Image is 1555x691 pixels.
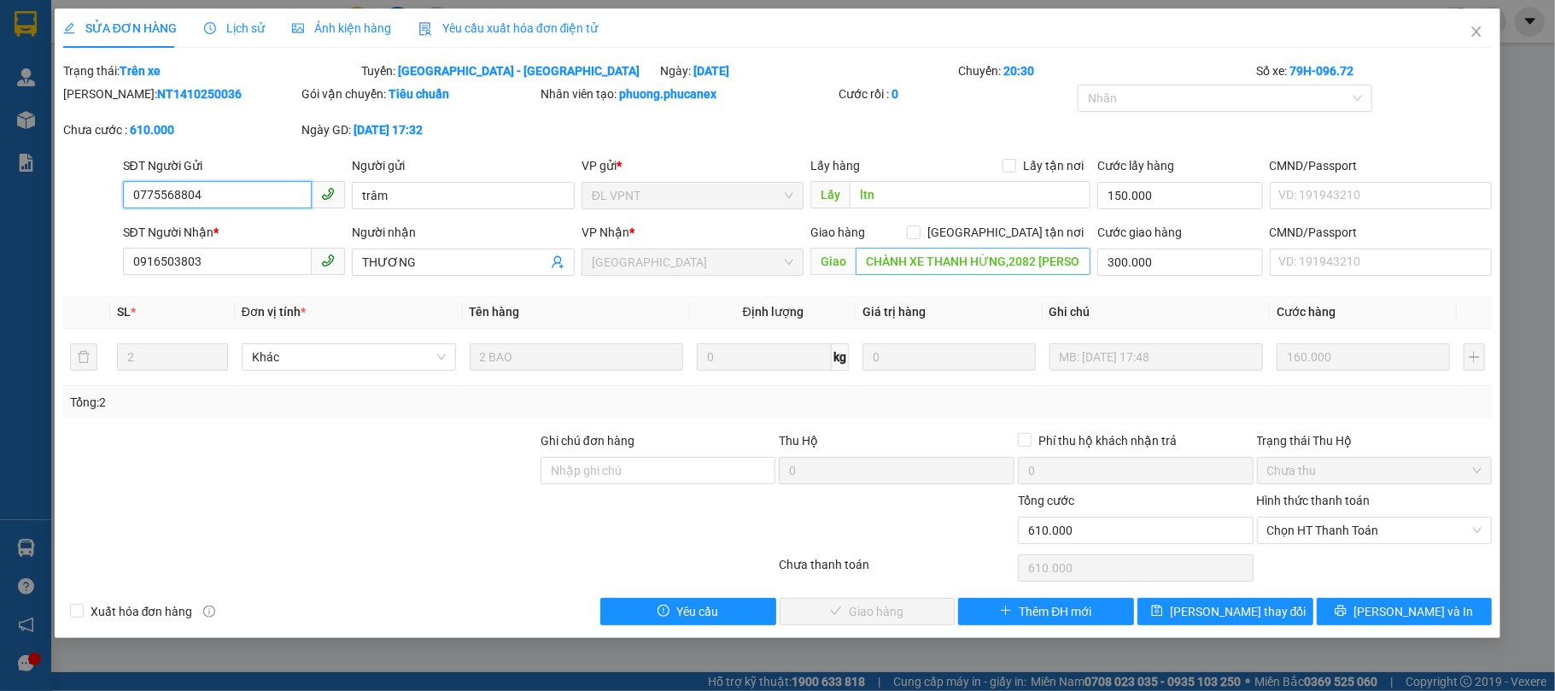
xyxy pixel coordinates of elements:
[1267,518,1482,543] span: Chọn HT Thanh Toán
[1255,61,1494,80] div: Số xe:
[1000,605,1012,618] span: plus
[360,61,658,80] div: Tuyến:
[1137,598,1313,625] button: save[PERSON_NAME] thay đổi
[1270,156,1493,175] div: CMND/Passport
[1151,605,1163,618] span: save
[862,343,1035,371] input: 0
[1043,296,1271,329] th: Ghi chú
[856,248,1090,275] input: Dọc đường
[470,343,684,371] input: VD: Bàn, Ghế
[301,85,537,103] div: Gói vận chuyển:
[301,120,537,139] div: Ngày GD:
[1170,602,1307,621] span: [PERSON_NAME] thay đổi
[1470,25,1483,38] span: close
[1277,343,1449,371] input: 0
[252,344,446,370] span: Khác
[810,181,850,208] span: Lấy
[1290,64,1354,78] b: 79H-096.72
[63,85,299,103] div: [PERSON_NAME]:
[321,187,335,201] span: phone
[84,602,200,621] span: Xuất hóa đơn hàng
[676,602,718,621] span: Yêu cầu
[891,87,898,101] b: 0
[157,87,242,101] b: NT1410250036
[1317,598,1493,625] button: printer[PERSON_NAME] và In
[658,605,669,618] span: exclamation-circle
[352,156,575,175] div: Người gửi
[63,21,177,35] span: SỬA ĐƠN HÀNG
[292,21,391,35] span: Ảnh kiện hàng
[130,123,174,137] b: 610.000
[862,305,926,319] span: Giá trị hàng
[1353,602,1473,621] span: [PERSON_NAME] và In
[242,305,306,319] span: Đơn vị tính
[779,434,818,448] span: Thu Hộ
[541,85,835,103] div: Nhân viên tạo:
[1453,9,1500,56] button: Close
[658,61,956,80] div: Ngày:
[204,22,216,34] span: clock-circle
[1257,494,1371,507] label: Hình thức thanh toán
[204,21,265,35] span: Lịch sử
[203,606,215,618] span: info-circle
[1097,182,1262,209] input: Cước lấy hàng
[810,225,865,239] span: Giao hàng
[418,22,432,36] img: icon
[777,555,1016,585] div: Chưa thanh toán
[1097,249,1262,276] input: Cước giao hàng
[743,305,804,319] span: Định lượng
[619,87,716,101] b: phuong.phucanex
[1003,64,1034,78] b: 20:30
[1277,305,1336,319] span: Cước hàng
[70,393,601,412] div: Tổng: 2
[582,156,804,175] div: VP gửi
[321,254,335,267] span: phone
[1016,156,1090,175] span: Lấy tận nơi
[1464,343,1486,371] button: plus
[1049,343,1264,371] input: Ghi Chú
[398,64,640,78] b: [GEOGRAPHIC_DATA] - [GEOGRAPHIC_DATA]
[1097,225,1182,239] label: Cước giao hàng
[63,120,299,139] div: Chưa cước :
[780,598,956,625] button: checkGiao hàng
[839,85,1074,103] div: Cước rồi :
[352,223,575,242] div: Người nhận
[1267,458,1482,483] span: Chưa thu
[1018,494,1074,507] span: Tổng cước
[850,181,1090,208] input: Dọc đường
[541,457,776,484] input: Ghi chú đơn hàng
[123,156,346,175] div: SĐT Người Gửi
[292,22,304,34] span: picture
[592,183,794,208] span: ĐL VPNT
[120,64,161,78] b: Trên xe
[70,343,97,371] button: delete
[600,598,776,625] button: exclamation-circleYêu cầu
[582,225,629,239] span: VP Nhận
[592,249,794,275] span: ĐL Quận 1
[63,22,75,34] span: edit
[693,64,729,78] b: [DATE]
[117,305,131,319] span: SL
[1019,602,1091,621] span: Thêm ĐH mới
[1032,431,1184,450] span: Phí thu hộ khách nhận trả
[61,61,360,80] div: Trạng thái:
[1270,223,1493,242] div: CMND/Passport
[1257,431,1493,450] div: Trạng thái Thu Hộ
[921,223,1090,242] span: [GEOGRAPHIC_DATA] tận nơi
[551,255,564,269] span: user-add
[956,61,1254,80] div: Chuyến:
[1097,159,1174,173] label: Cước lấy hàng
[418,21,599,35] span: Yêu cầu xuất hóa đơn điện tử
[389,87,449,101] b: Tiêu chuẩn
[123,223,346,242] div: SĐT Người Nhận
[810,248,856,275] span: Giao
[958,598,1134,625] button: plusThêm ĐH mới
[810,159,860,173] span: Lấy hàng
[832,343,849,371] span: kg
[470,305,520,319] span: Tên hàng
[541,434,634,448] label: Ghi chú đơn hàng
[1335,605,1347,618] span: printer
[354,123,423,137] b: [DATE] 17:32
